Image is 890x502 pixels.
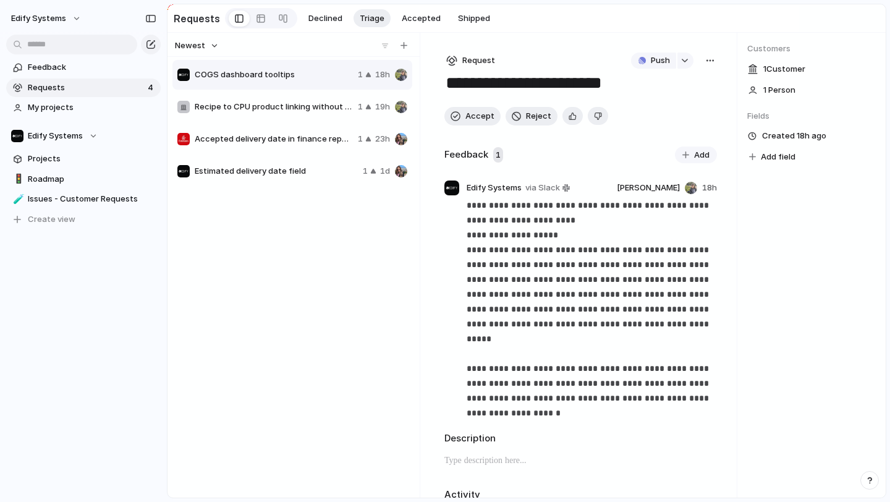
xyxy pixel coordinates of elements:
[195,165,358,177] span: Estimated delivery date field
[762,130,826,142] span: Created 18h ago
[28,173,156,185] span: Roadmap
[6,58,161,77] a: Feedback
[493,147,503,163] span: 1
[195,133,353,145] span: Accepted delivery date in finance report
[28,101,156,114] span: My projects
[675,147,717,164] button: Add
[375,133,390,145] span: 23h
[358,133,363,145] span: 1
[651,54,670,67] span: Push
[363,165,368,177] span: 1
[763,63,805,75] span: 1 Customer
[13,172,22,186] div: 🚦
[28,153,156,165] span: Projects
[631,53,676,69] button: Push
[195,101,353,113] span: Recipe to CPU product linking without Production requirement
[358,101,363,113] span: 1
[28,213,75,226] span: Create view
[6,170,161,189] a: 🚦Roadmap
[308,12,342,25] span: Declined
[526,110,551,122] span: Reject
[467,182,522,194] span: Edify Systems
[175,40,205,52] span: Newest
[402,12,441,25] span: Accepted
[747,149,797,165] button: Add field
[462,54,495,67] span: Request
[6,79,161,97] a: Requests4
[13,192,22,206] div: 🧪
[444,432,717,446] h2: Description
[354,9,391,28] button: Triage
[747,43,876,55] span: Customers
[6,127,161,145] button: Edify Systems
[465,110,494,122] span: Accept
[506,107,557,125] button: Reject
[360,12,384,25] span: Triage
[174,11,220,26] h2: Requests
[11,193,23,205] button: 🧪
[761,151,795,163] span: Add field
[444,148,488,162] h2: Feedback
[375,69,390,81] span: 18h
[444,488,480,502] h2: Activity
[452,9,496,28] button: Shipped
[195,69,353,81] span: COGS dashboard tooltips
[6,9,88,28] button: Edify Systems
[6,150,161,168] a: Projects
[28,82,144,94] span: Requests
[173,38,221,54] button: Newest
[523,181,572,195] a: via Slack
[6,190,161,208] a: 🧪Issues - Customer Requests
[11,12,66,25] span: Edify Systems
[444,107,501,125] button: Accept
[6,210,161,229] button: Create view
[358,69,363,81] span: 1
[148,82,156,94] span: 4
[28,61,156,74] span: Feedback
[763,84,795,96] span: 1 Person
[6,98,161,117] a: My projects
[458,12,490,25] span: Shipped
[525,182,560,194] span: via Slack
[396,9,447,28] button: Accepted
[302,9,349,28] button: Declined
[702,182,717,194] span: 18h
[444,53,497,69] button: Request
[11,173,23,185] button: 🚦
[375,101,390,113] span: 19h
[617,182,680,194] span: [PERSON_NAME]
[694,149,710,161] span: Add
[28,130,83,142] span: Edify Systems
[380,165,390,177] span: 1d
[28,193,156,205] span: Issues - Customer Requests
[747,110,876,122] span: Fields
